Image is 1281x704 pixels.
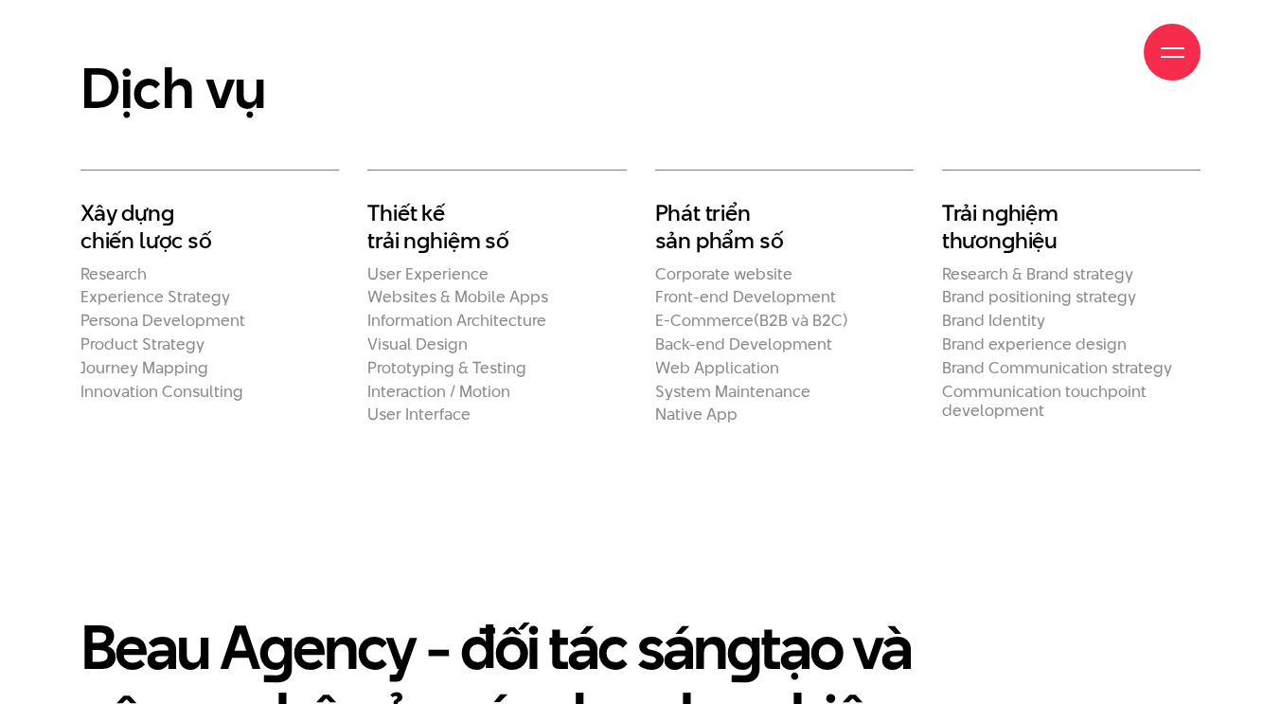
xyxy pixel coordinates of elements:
[80,199,339,255] h2: Xây dựn chiến lược số
[367,334,626,354] h2: Visual Design
[942,287,1201,307] h2: Brand positioning strategy
[367,199,626,255] h2: Thiết kế trải n hiệm số
[995,197,1008,228] en: g
[655,358,914,378] h2: Web Application
[367,287,626,307] h2: Websites & Mobile Apps
[655,287,914,307] h2: Front-end Development
[655,334,914,354] h2: Back-end Development
[161,197,174,228] en: g
[942,382,1201,422] h2: Communication touchpoint development
[80,287,339,307] h2: Experience Strategy
[80,264,339,284] h2: Research
[942,334,1201,354] h2: Brand experience design
[942,358,1201,378] h2: Brand Communication strategy
[367,382,626,402] h2: Interaction / Motion
[942,199,1201,255] h2: Trải n hiệm thươn hiệu
[367,264,626,284] h2: User Experience
[80,311,339,331] h2: Persona Development
[942,264,1201,284] h2: Research & Brand strategy
[367,405,626,424] h2: User Interface
[80,334,339,354] h2: Product Strategy
[942,311,1201,331] h2: Brand Identity
[80,358,339,378] h2: Journey Mapping
[655,382,914,402] h2: System Maintenance
[726,605,760,690] en: g
[367,358,626,378] h2: Prototyping & Testing
[80,382,339,402] h2: Innovation Consulting
[655,264,914,284] h2: Corporate website
[80,59,1201,117] h2: Dịch vụ
[655,311,914,331] h2: E-Commerce(B2B và B2C)
[655,199,914,255] h2: Phát triển sản phẩm số
[655,405,914,424] h2: Native App
[367,311,626,331] h2: Information Architecture
[417,225,430,256] en: g
[1002,225,1015,256] en: g
[258,605,293,690] en: g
